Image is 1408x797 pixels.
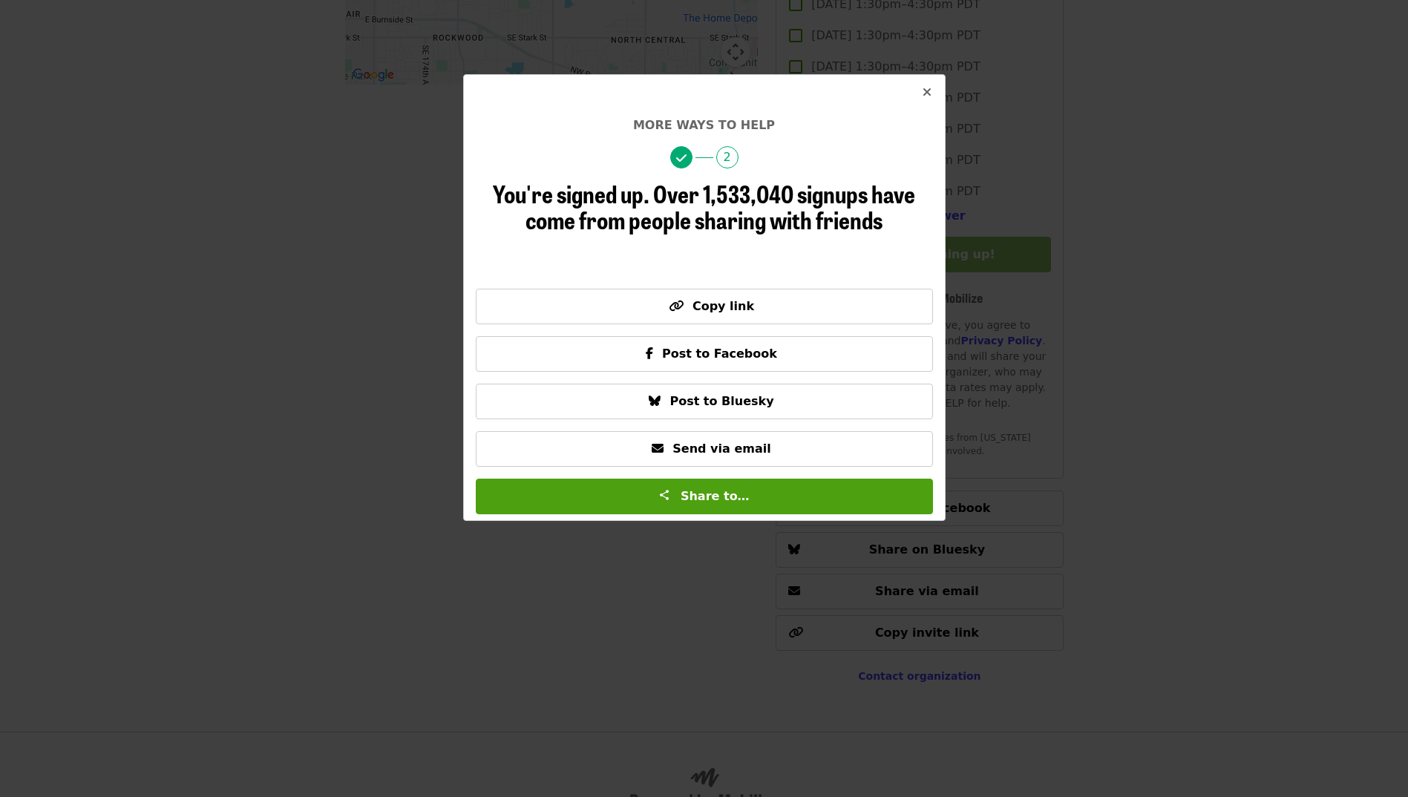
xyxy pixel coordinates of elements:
span: Copy link [692,299,754,313]
span: More ways to help [633,118,775,132]
i: bluesky icon [649,394,661,408]
i: check icon [676,151,687,165]
button: Close [909,75,945,111]
button: Post to Bluesky [476,384,933,419]
button: Share to… [476,479,933,514]
i: envelope icon [652,442,664,456]
span: Over 1,533,040 signups have come from people sharing with friends [525,176,915,237]
button: Post to Facebook [476,336,933,372]
i: facebook-f icon [646,347,653,361]
span: Post to Facebook [662,347,777,361]
button: Send via email [476,431,933,467]
span: You're signed up. [493,176,649,211]
span: Send via email [672,442,770,456]
span: 2 [716,146,739,168]
button: Copy link [476,289,933,324]
i: times icon [923,85,931,99]
i: link icon [669,299,684,313]
span: Post to Bluesky [669,394,773,408]
img: Share [658,489,670,501]
span: Share to… [681,489,750,503]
